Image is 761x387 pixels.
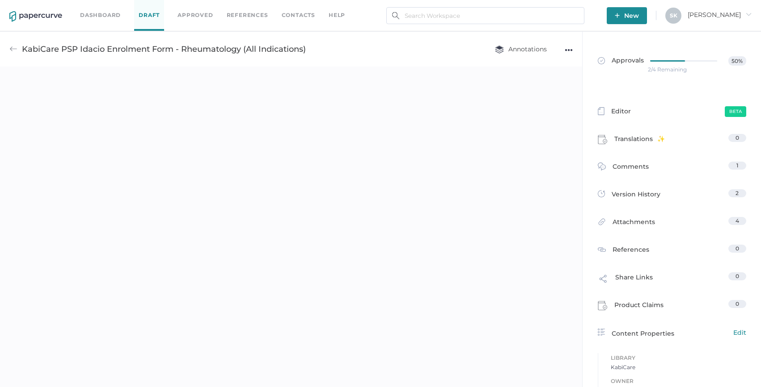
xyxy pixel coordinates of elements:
img: template-icon-grey.e69f4ded.svg [598,107,605,115]
a: References0 [598,245,746,256]
a: Dashboard [80,10,121,20]
img: plus-white.e19ec114.svg [615,13,620,18]
span: 0 [736,273,739,279]
span: Product Claims [614,300,664,313]
span: 50% [728,56,746,66]
div: ●●● [565,44,573,56]
img: reference-icon.cd0ee6a9.svg [598,246,606,254]
span: Approvals [598,56,644,66]
span: References [613,245,649,256]
a: Approved [178,10,213,20]
img: share-link-icon.af96a55c.svg [598,273,609,287]
img: claims-icon.71597b81.svg [598,135,608,145]
a: Content PropertiesEdit [598,328,746,338]
img: attachments-icon.0dd0e375.svg [598,218,606,228]
img: claims-icon.71597b81.svg [598,301,608,311]
span: Library [611,353,746,363]
a: Translations0 [598,134,746,147]
img: versions-icon.ee5af6b0.svg [598,190,605,199]
img: search.bf03fe8b.svg [392,12,399,19]
span: 0 [736,300,739,307]
div: Content Properties [598,328,746,338]
span: 0 [736,245,739,252]
a: Comments1 [598,162,746,175]
img: papercurve-logo-colour.7244d18c.svg [9,11,62,22]
img: content-properties-icon.34d20aed.svg [598,329,605,336]
a: References [227,10,268,20]
span: 4 [736,217,739,224]
span: 0 [736,134,739,141]
input: Search Workspace [386,7,584,24]
div: help [329,10,345,20]
span: Translations [614,134,665,147]
span: 1 [736,162,738,169]
span: Share Links [615,272,653,289]
img: approved-grey.341b8de9.svg [598,57,605,64]
span: Comments [613,162,649,175]
span: Beta [725,106,746,117]
span: Owner [611,376,746,386]
span: Edit [733,328,746,337]
a: EditorBeta [598,106,746,118]
span: [PERSON_NAME] [688,11,752,19]
span: 2 [736,190,739,196]
img: comment-icon.4fbda5a2.svg [598,162,606,173]
div: KabiCare PSP Idacio Enrolment Form - Rheumatology (All Indications) [22,41,306,58]
span: KabiCare [611,363,746,372]
i: arrow_right [745,11,752,17]
span: Annotations [495,45,547,53]
span: Attachments [613,217,655,231]
a: Product Claims0 [598,300,746,313]
a: Approvals50% [592,47,752,82]
button: Annotations [486,41,556,58]
a: Version History2 [598,189,746,202]
span: New [615,7,639,24]
span: S K [670,12,677,19]
span: Editor [611,106,631,118]
a: Contacts [282,10,315,20]
a: Attachments4 [598,217,746,231]
span: Version History [612,189,660,202]
button: New [607,7,647,24]
a: Share Links0 [598,272,746,289]
img: back-arrow-grey.72011ae3.svg [9,45,17,53]
img: annotation-layers.cc6d0e6b.svg [495,45,504,54]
